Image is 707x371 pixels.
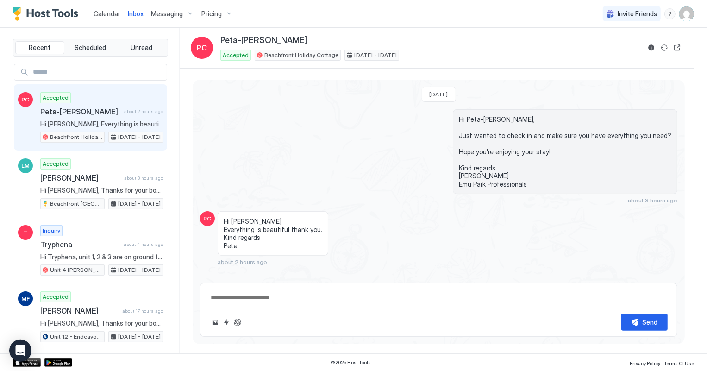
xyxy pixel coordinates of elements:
[232,317,243,328] button: ChatGPT Auto Reply
[13,39,168,57] div: tab-group
[75,44,106,52] span: Scheduled
[664,360,694,366] span: Terms Of Use
[40,186,163,195] span: Hi [PERSON_NAME], Thanks for your booking. Please come to [GEOGRAPHIC_DATA], [STREET_ADDRESS][PER...
[40,253,163,261] span: Hi Tryphena, unit 1, 2 & 3 are on ground floor, regards [PERSON_NAME]
[628,197,677,204] span: about 3 hours ago
[124,108,163,114] span: about 2 hours ago
[44,358,72,367] a: Google Play Store
[218,258,267,265] span: about 2 hours ago
[13,358,41,367] a: App Store
[664,8,676,19] div: menu
[15,41,64,54] button: Recent
[354,51,397,59] span: [DATE] - [DATE]
[221,317,232,328] button: Quick reply
[66,41,115,54] button: Scheduled
[9,340,31,362] div: Open Intercom Messenger
[204,214,212,223] span: PC
[118,266,161,274] span: [DATE] - [DATE]
[672,42,683,53] button: Open reservation
[21,295,30,303] span: MF
[201,10,222,18] span: Pricing
[118,200,161,208] span: [DATE] - [DATE]
[50,333,102,341] span: Unit 12 - Endeavour · Deluxe Studio - Unit 12
[459,115,671,189] span: Hi Peta-[PERSON_NAME], Just wanted to check in and make sure you have everything you need? Hope y...
[22,95,30,104] span: PC
[43,226,60,235] span: Inquiry
[679,6,694,21] div: User profile
[21,162,30,170] span: LM
[331,359,371,365] span: © 2025 Host Tools
[94,10,120,18] span: Calendar
[24,228,28,237] span: T
[118,133,161,141] span: [DATE] - [DATE]
[117,41,166,54] button: Unread
[40,240,120,249] span: Tryphena
[29,64,167,80] input: Input Field
[29,44,50,52] span: Recent
[50,133,102,141] span: Beachfront Holiday Cottage
[630,360,660,366] span: Privacy Policy
[124,175,163,181] span: about 3 hours ago
[643,317,658,327] div: Send
[43,293,69,301] span: Accepted
[591,273,677,285] button: Scheduled Messages
[122,308,163,314] span: about 17 hours ago
[604,274,667,284] div: Scheduled Messages
[128,10,144,18] span: Inbox
[40,107,120,116] span: Peta-[PERSON_NAME]
[118,333,161,341] span: [DATE] - [DATE]
[13,7,82,21] a: Host Tools Logo
[128,9,144,19] a: Inbox
[94,9,120,19] a: Calendar
[50,266,102,274] span: Unit 4 [PERSON_NAME]
[131,44,152,52] span: Unread
[618,10,657,18] span: Invite Friends
[43,160,69,168] span: Accepted
[50,200,102,208] span: Beachfront [GEOGRAPHIC_DATA]
[659,42,670,53] button: Sync reservation
[646,42,657,53] button: Reservation information
[223,51,249,59] span: Accepted
[220,35,307,46] span: Peta-[PERSON_NAME]
[210,317,221,328] button: Upload image
[124,241,163,247] span: about 4 hours ago
[40,120,163,128] span: Hi [PERSON_NAME], Everything is beautiful thank you. Kind regards Peta
[430,91,448,98] span: [DATE]
[151,10,183,18] span: Messaging
[197,42,207,53] span: PC
[40,173,120,182] span: [PERSON_NAME]
[664,358,694,367] a: Terms Of Use
[264,51,338,59] span: Beachfront Holiday Cottage
[630,358,660,367] a: Privacy Policy
[43,94,69,102] span: Accepted
[40,306,119,315] span: [PERSON_NAME]
[40,319,163,327] span: Hi [PERSON_NAME], Thanks for your booking. Please come to [GEOGRAPHIC_DATA], [STREET_ADDRESS][PER...
[224,217,322,250] span: Hi [PERSON_NAME], Everything is beautiful thank you. Kind regards Peta
[621,314,668,331] button: Send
